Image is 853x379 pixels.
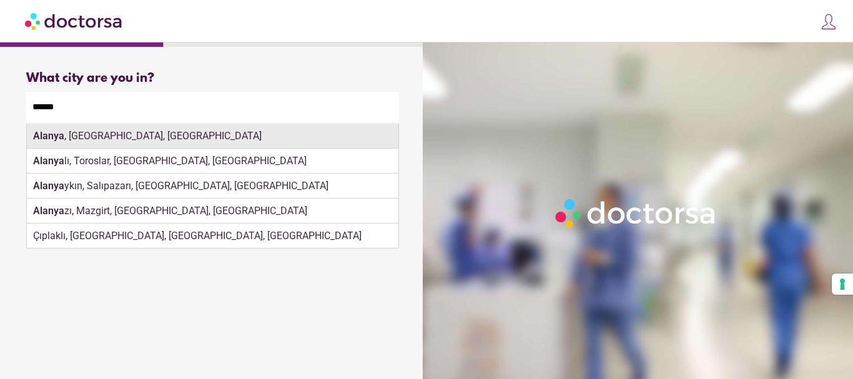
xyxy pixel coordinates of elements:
[27,224,398,249] div: Çıplaklı, [GEOGRAPHIC_DATA], [GEOGRAPHIC_DATA], [GEOGRAPHIC_DATA]
[33,155,64,167] strong: Alanya
[820,13,837,31] img: icons8-customer-100.png
[27,199,398,224] div: zı, Mazgirt, [GEOGRAPHIC_DATA], [GEOGRAPHIC_DATA]
[27,149,398,174] div: lı, Toroslar, [GEOGRAPHIC_DATA], [GEOGRAPHIC_DATA]
[33,130,64,142] strong: Alanya
[26,122,399,150] div: Make sure the city you pick is where you need assistance.
[33,205,64,217] strong: Alanya
[27,124,398,149] div: , [GEOGRAPHIC_DATA], [GEOGRAPHIC_DATA]
[832,273,853,295] button: Your consent preferences for tracking technologies
[25,7,124,35] img: Doctorsa.com
[27,174,398,199] div: ykın, Salıpazarı, [GEOGRAPHIC_DATA], [GEOGRAPHIC_DATA]
[33,180,64,192] strong: Alanya
[26,71,399,86] div: What city are you in?
[551,194,721,232] img: Logo-Doctorsa-trans-White-partial-flat.png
